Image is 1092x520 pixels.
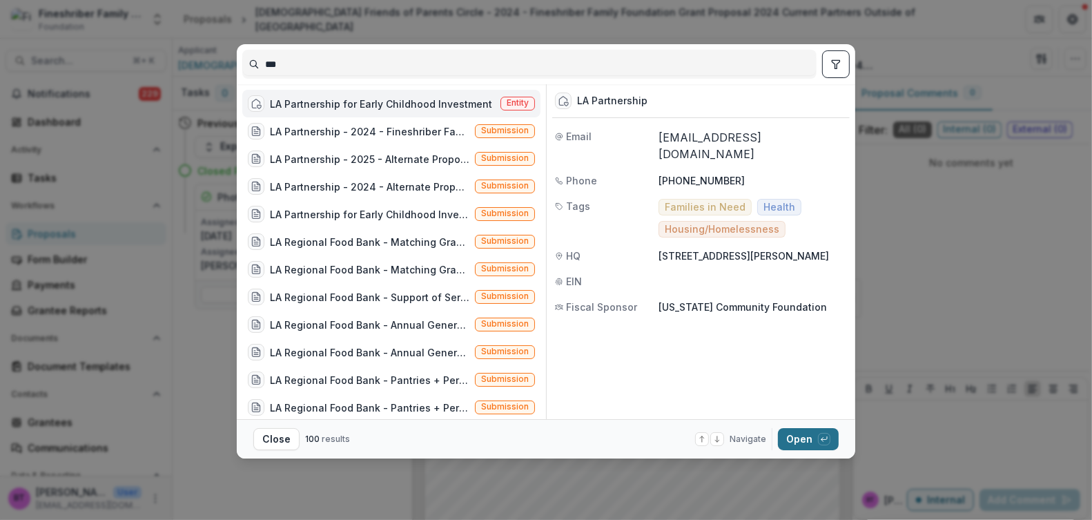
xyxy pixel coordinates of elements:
[481,291,529,301] span: Submission
[507,98,529,108] span: Entity
[481,126,529,135] span: Submission
[270,180,469,194] div: LA Partnership - 2024 - Alternate Proposal Upload
[566,274,582,289] span: EIN
[665,224,779,235] span: Housing/Homelessness
[270,373,469,387] div: LA Regional Food Bank - Pantries + Perishable Food - YR 2013
[481,264,529,273] span: Submission
[566,300,637,314] span: Fiscal Sponsor
[270,207,469,222] div: LA Partnership for Early Childhood Investment - 2023 - The Fineshriber Family Foundation Grant Pr...
[322,434,350,444] span: results
[481,236,529,246] span: Submission
[659,131,761,161] a: [EMAIL_ADDRESS][DOMAIN_NAME]
[730,433,766,445] span: Navigate
[270,235,469,249] div: LA Regional Food Bank - Matching Grant for Summer Food Distribution Program - YR 2022
[270,97,492,111] div: LA Partnership for Early Childhood Investment
[481,209,529,218] span: Submission
[481,402,529,412] span: Submission
[778,428,839,450] button: Open
[566,129,592,144] span: Email
[305,434,320,444] span: 100
[665,202,745,213] span: Families in Need
[270,290,469,305] div: LA Regional Food Bank - Support of Services during [MEDICAL_DATA] - YR 2020
[270,262,469,277] div: LA Regional Food Bank - Matching Grant for Partner Agencies in communites of color - YR 2021
[270,401,469,415] div: LA Regional Food Bank - Pantries + Perishable Food - YR 2012
[481,374,529,384] span: Submission
[566,249,581,263] span: HQ
[481,319,529,329] span: Submission
[763,202,795,213] span: Health
[566,173,597,188] span: Phone
[822,50,850,78] button: toggle filters
[577,95,647,107] div: LA Partnership
[270,152,469,166] div: LA Partnership - 2025 - Alternate Proposal Upload (Saving CA's ACES program)
[659,173,847,188] p: [PHONE_NUMBER]
[270,124,469,139] div: LA Partnership - 2024 - Fineshriber Family Foundation Grant Proposal 2024 Current Partner - Progr...
[659,249,847,263] p: [STREET_ADDRESS][PERSON_NAME]
[270,345,469,360] div: LA Regional Food Bank - Annual General Operating Support - YR 2018
[659,300,847,314] p: [US_STATE] Community Foundation
[481,181,529,191] span: Submission
[270,318,469,332] div: LA Regional Food Bank - Annual General Operating Support - YR 2019
[253,428,300,450] button: Close
[481,153,529,163] span: Submission
[566,199,590,213] span: Tags
[481,347,529,356] span: Submission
